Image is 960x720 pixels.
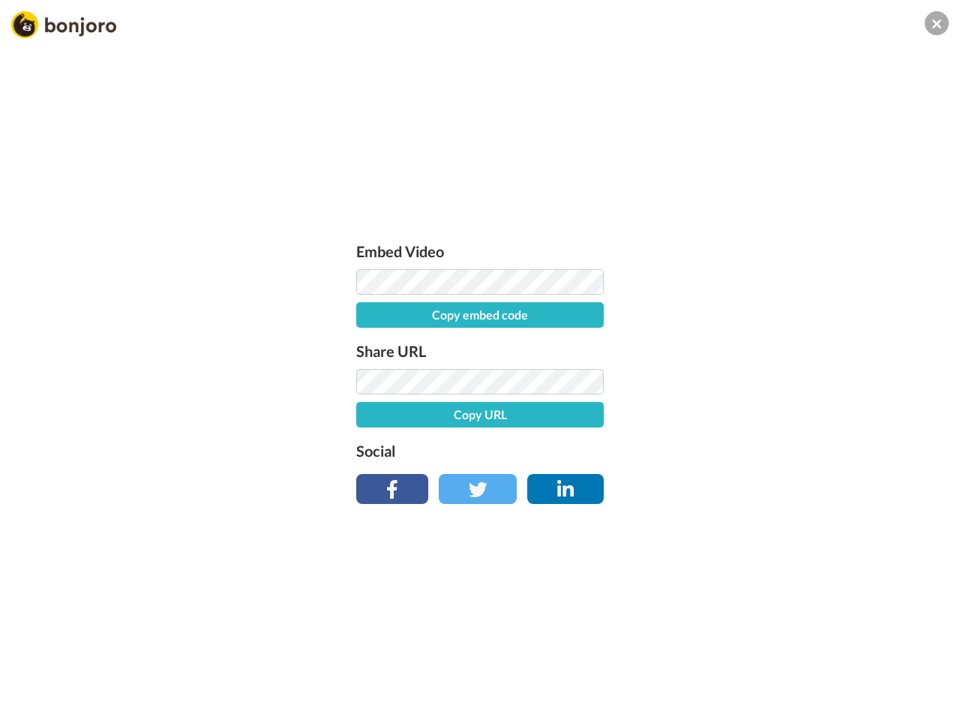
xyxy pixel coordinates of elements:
[356,402,604,427] button: Copy URL
[356,302,604,328] button: Copy embed code
[11,11,116,38] img: Bonjoro Logo
[356,239,604,263] label: Embed Video
[356,339,604,363] label: Share URL
[356,439,604,463] label: Social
